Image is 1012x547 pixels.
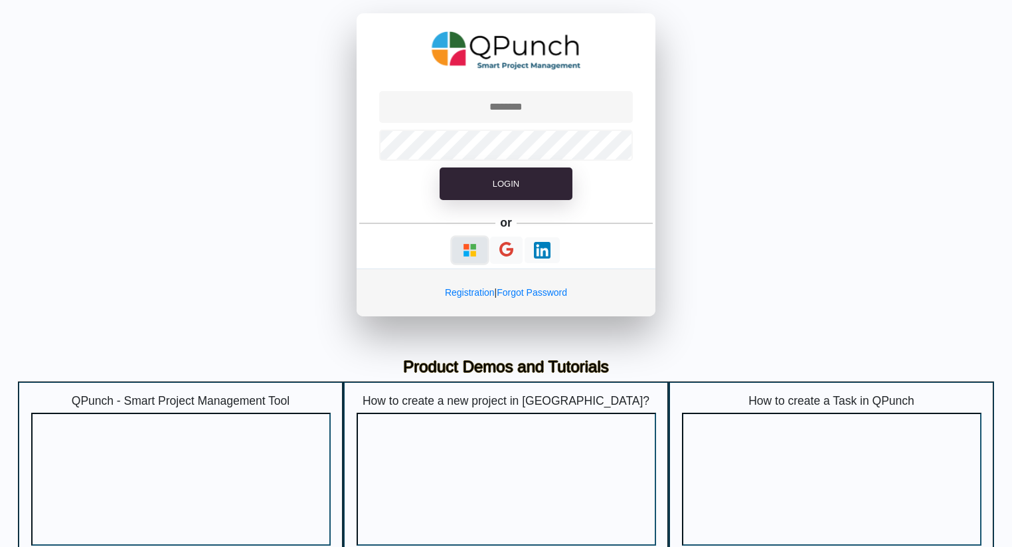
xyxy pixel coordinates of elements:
button: Continue With Google [490,237,523,264]
button: Login [440,167,572,201]
img: QPunch [432,27,581,74]
a: Registration [445,287,495,298]
span: Login [493,179,519,189]
button: Continue With LinkedIn [525,237,560,263]
img: Loading... [462,242,478,259]
h5: QPunch - Smart Project Management Tool [31,394,331,408]
h5: or [498,213,515,232]
h5: How to create a Task in QPunch [682,394,981,408]
a: Forgot Password [497,287,567,298]
h5: How to create a new project in [GEOGRAPHIC_DATA]? [357,394,656,408]
button: Continue With Microsoft Azure [452,237,487,263]
div: | [357,269,655,316]
img: Loading... [534,242,550,259]
h3: Product Demos and Tutorials [28,358,984,377]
